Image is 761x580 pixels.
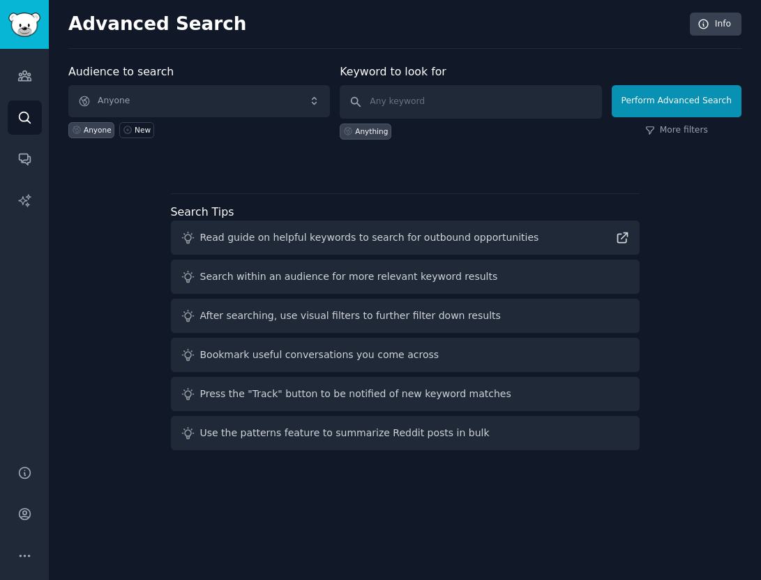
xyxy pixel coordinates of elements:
[119,122,153,138] a: New
[8,13,40,37] img: GummySearch logo
[340,85,601,119] input: Any keyword
[135,125,151,135] div: New
[68,13,682,36] h2: Advanced Search
[200,269,498,284] div: Search within an audience for more relevant keyword results
[200,230,539,245] div: Read guide on helpful keywords to search for outbound opportunities
[200,308,501,323] div: After searching, use visual filters to further filter down results
[612,85,741,117] button: Perform Advanced Search
[355,126,388,136] div: Anything
[68,65,174,78] label: Audience to search
[690,13,741,36] a: Info
[68,85,330,117] button: Anyone
[200,387,511,401] div: Press the "Track" button to be notified of new keyword matches
[200,348,439,362] div: Bookmark useful conversations you come across
[340,65,446,78] label: Keyword to look for
[200,426,490,440] div: Use the patterns feature to summarize Reddit posts in bulk
[84,125,112,135] div: Anyone
[645,124,708,137] a: More filters
[171,205,234,218] label: Search Tips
